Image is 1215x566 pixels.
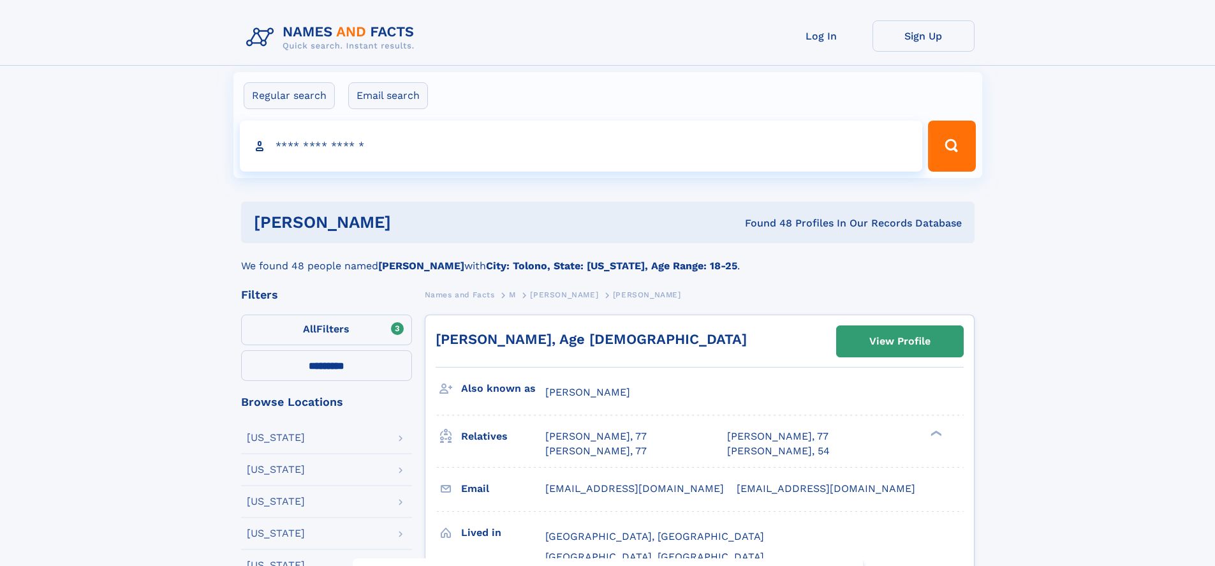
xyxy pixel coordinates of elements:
[425,287,495,302] a: Names and Facts
[461,478,545,500] h3: Email
[530,290,598,299] span: [PERSON_NAME]
[509,287,516,302] a: M
[241,315,412,345] label: Filters
[545,444,647,458] a: [PERSON_NAME], 77
[545,429,647,443] a: [PERSON_NAME], 77
[927,429,943,438] div: ❯
[378,260,464,272] b: [PERSON_NAME]
[247,465,305,475] div: [US_STATE]
[247,433,305,443] div: [US_STATE]
[241,396,412,408] div: Browse Locations
[545,482,724,495] span: [EMAIL_ADDRESS][DOMAIN_NAME]
[509,290,516,299] span: M
[436,331,747,347] a: [PERSON_NAME], Age [DEMOGRAPHIC_DATA]
[545,551,764,563] span: [GEOGRAPHIC_DATA], [GEOGRAPHIC_DATA]
[873,20,975,52] a: Sign Up
[545,386,630,398] span: [PERSON_NAME]
[254,214,568,230] h1: [PERSON_NAME]
[240,121,923,172] input: search input
[303,323,316,335] span: All
[461,522,545,544] h3: Lived in
[837,326,963,357] a: View Profile
[247,496,305,507] div: [US_STATE]
[461,378,545,399] h3: Also known as
[244,82,335,109] label: Regular search
[461,426,545,447] h3: Relatives
[241,289,412,301] div: Filters
[928,121,975,172] button: Search Button
[530,287,598,302] a: [PERSON_NAME]
[737,482,915,495] span: [EMAIL_ADDRESS][DOMAIN_NAME]
[727,429,828,443] a: [PERSON_NAME], 77
[545,530,764,542] span: [GEOGRAPHIC_DATA], [GEOGRAPHIC_DATA]
[869,327,931,356] div: View Profile
[770,20,873,52] a: Log In
[568,216,962,230] div: Found 48 Profiles In Our Records Database
[241,20,425,55] img: Logo Names and Facts
[241,243,975,274] div: We found 48 people named with .
[727,444,830,458] a: [PERSON_NAME], 54
[613,290,681,299] span: [PERSON_NAME]
[486,260,737,272] b: City: Tolono, State: [US_STATE], Age Range: 18-25
[348,82,428,109] label: Email search
[247,528,305,539] div: [US_STATE]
